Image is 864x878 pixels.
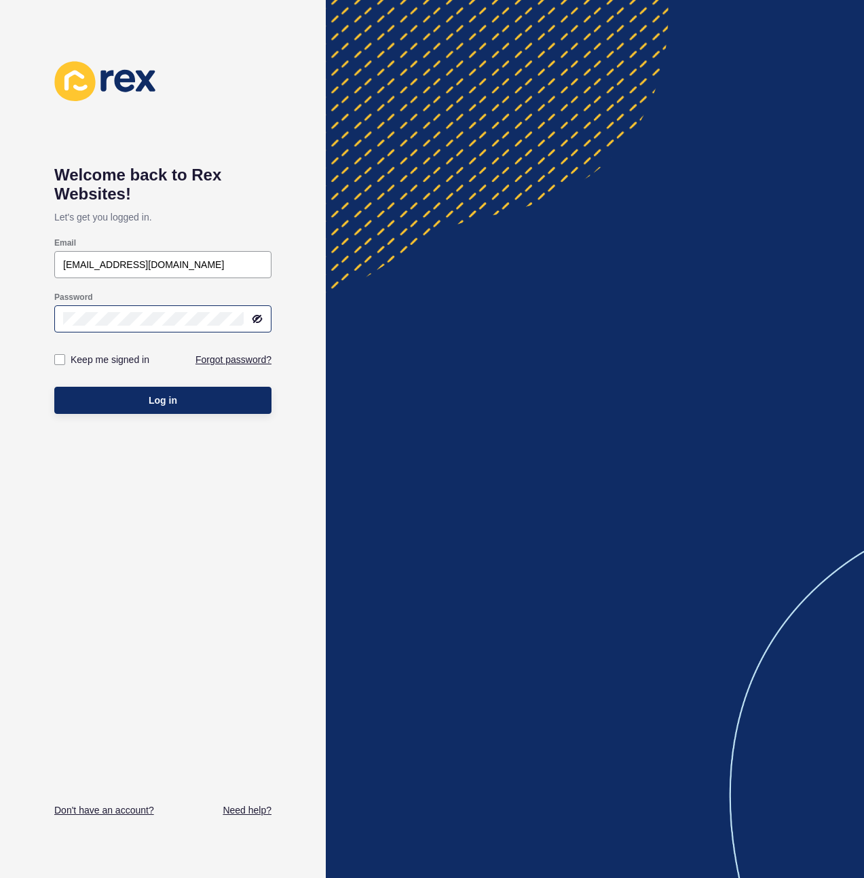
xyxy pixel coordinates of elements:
[71,353,149,366] label: Keep me signed in
[54,166,271,204] h1: Welcome back to Rex Websites!
[54,803,154,817] a: Don't have an account?
[195,353,271,366] a: Forgot password?
[54,204,271,231] p: Let's get you logged in.
[54,292,93,303] label: Password
[54,237,76,248] label: Email
[63,258,263,271] input: e.g. name@company.com
[223,803,271,817] a: Need help?
[149,394,177,407] span: Log in
[54,387,271,414] button: Log in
